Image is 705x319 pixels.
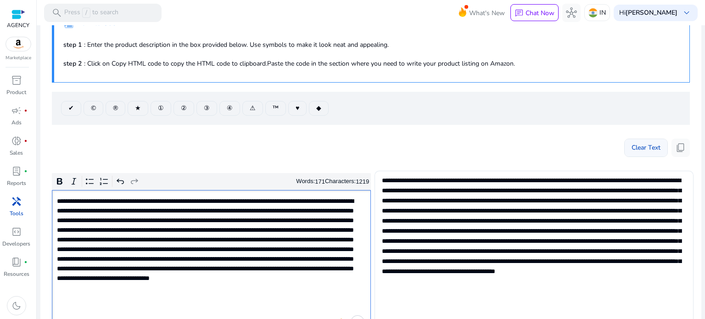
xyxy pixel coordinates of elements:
[11,135,22,146] span: donut_small
[288,101,307,116] button: ♥
[316,103,321,113] span: ◆
[526,9,554,17] p: Chat Now
[626,8,677,17] b: [PERSON_NAME]
[219,101,240,116] button: ④
[24,169,28,173] span: fiber_manual_record
[632,139,660,157] span: Clear Text
[309,101,329,116] button: ◆
[173,101,194,116] button: ②
[91,103,96,113] span: ©
[7,179,26,187] p: Reports
[11,196,22,207] span: handyman
[588,8,598,17] img: in.svg
[619,10,677,16] p: Hi
[6,37,31,51] img: amazon.svg
[7,21,29,29] p: AGENCY
[515,9,524,18] span: chat
[11,226,22,237] span: code_blocks
[6,55,31,62] p: Marketplace
[76,19,116,28] h4: How to Use
[681,7,692,18] span: keyboard_arrow_down
[61,101,81,116] button: ✔
[296,176,369,187] div: Words: Characters:
[10,209,23,218] p: Tools
[250,103,256,113] span: ⚠
[356,178,369,185] label: 1219
[51,7,62,18] span: search
[158,103,164,113] span: ①
[113,103,118,113] span: ®
[11,300,22,311] span: dark_mode
[675,142,686,153] span: content_copy
[24,260,28,264] span: fiber_manual_record
[24,139,28,143] span: fiber_manual_record
[82,8,90,18] span: /
[315,178,325,185] label: 171
[2,240,30,248] p: Developers
[68,103,74,113] span: ✔
[63,40,680,50] p: : Enter the product description in the box provided below. Use symbols to make it look neat and a...
[11,257,22,268] span: book_4
[64,8,118,18] p: Press to search
[151,101,171,116] button: ①
[11,105,22,116] span: campaign
[11,166,22,177] span: lab_profile
[242,101,263,116] button: ⚠
[469,5,505,21] span: What's New
[11,118,22,127] p: Ads
[196,101,217,116] button: ③
[10,149,23,157] p: Sales
[6,88,26,96] p: Product
[63,59,82,68] b: step 2
[24,109,28,112] span: fiber_manual_record
[181,103,187,113] span: ②
[204,103,210,113] span: ③
[4,270,29,278] p: Resources
[566,7,577,18] span: hub
[599,5,606,21] p: IN
[562,4,581,22] button: hub
[510,4,559,22] button: chatChat Now
[128,101,148,116] button: ★
[63,59,680,68] p: : Click on Copy HTML code to copy the HTML code to clipboard.Paste the code in the section where ...
[63,40,82,49] b: step 1
[135,103,141,113] span: ★
[84,101,103,116] button: ©
[265,101,286,116] button: ™
[227,103,233,113] span: ④
[273,103,279,113] span: ™
[296,103,299,113] span: ♥
[106,101,125,116] button: ®
[52,173,371,190] div: Editor toolbar
[11,75,22,86] span: inventory_2
[624,139,668,157] button: Clear Text
[671,139,690,157] button: content_copy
